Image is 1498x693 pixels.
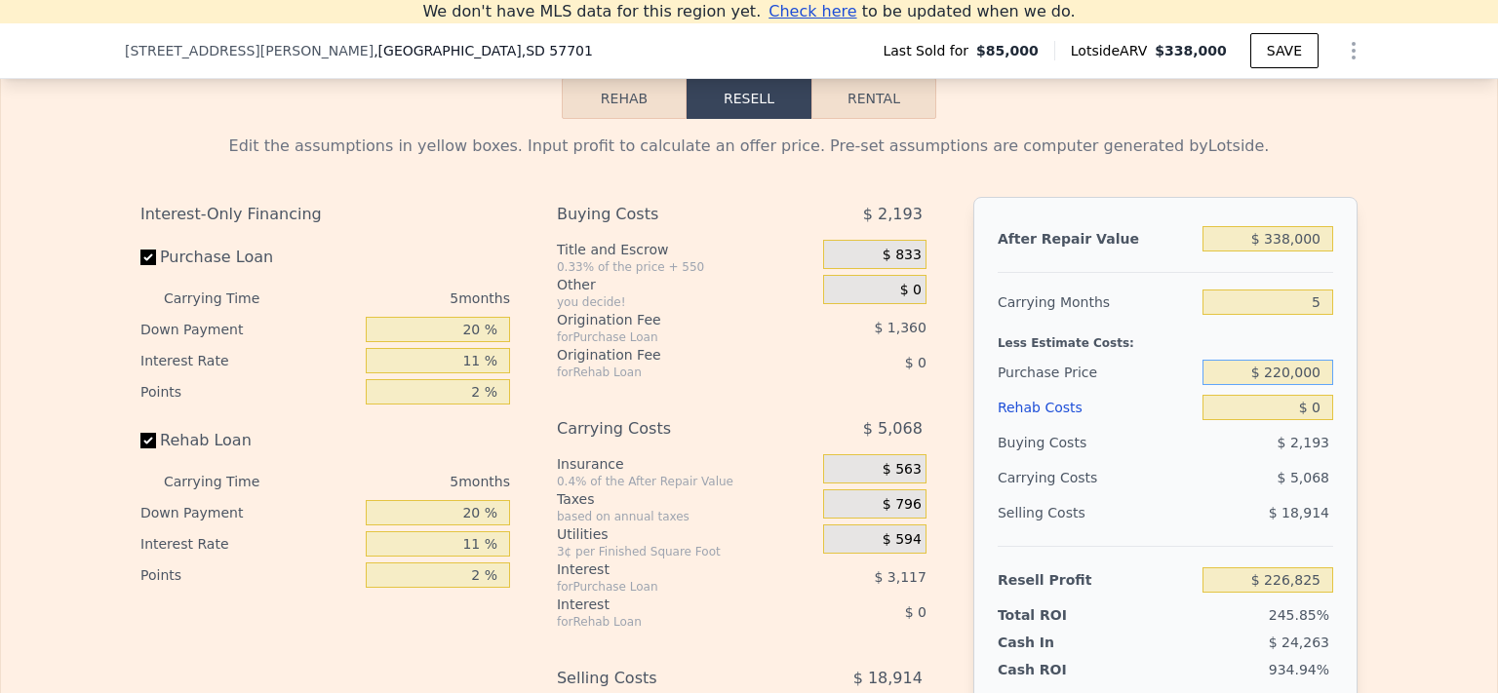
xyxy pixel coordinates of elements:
[164,466,291,497] div: Carrying Time
[883,531,922,549] span: $ 594
[883,41,976,60] span: Last Sold for
[557,310,774,329] div: Origination Fee
[1250,33,1319,68] button: SAVE
[164,283,291,314] div: Carrying Time
[557,454,815,474] div: Insurance
[900,282,922,299] span: $ 0
[557,614,774,630] div: for Rehab Loan
[883,496,922,514] span: $ 796
[562,78,687,119] button: Rehab
[557,579,774,595] div: for Purchase Loan
[557,595,774,614] div: Interest
[1278,470,1329,485] span: $ 5,068
[140,135,1358,158] div: Edit the assumptions in yellow boxes. Input profit to calculate an offer price. Pre-set assumptio...
[905,355,926,370] span: $ 0
[557,524,815,544] div: Utilities
[557,489,815,509] div: Taxes
[140,197,510,232] div: Interest-Only Financing
[998,460,1120,495] div: Carrying Costs
[998,562,1195,597] div: Resell Profit
[140,250,156,265] input: Purchase Loan
[557,197,774,232] div: Buying Costs
[811,78,936,119] button: Rental
[998,390,1195,425] div: Rehab Costs
[140,559,358,591] div: Points
[1278,435,1329,450] span: $ 2,193
[140,314,358,345] div: Down Payment
[125,41,374,60] span: [STREET_ADDRESS][PERSON_NAME]
[140,497,358,528] div: Down Payment
[140,240,358,275] label: Purchase Loan
[140,345,358,376] div: Interest Rate
[557,240,815,259] div: Title and Escrow
[883,247,922,264] span: $ 833
[557,365,774,380] div: for Rehab Loan
[557,411,774,446] div: Carrying Costs
[140,528,358,559] div: Interest Rate
[863,197,923,232] span: $ 2,193
[557,329,774,345] div: for Purchase Loan
[374,41,593,60] span: , [GEOGRAPHIC_DATA]
[298,283,510,314] div: 5 months
[557,345,774,365] div: Origination Fee
[998,320,1333,355] div: Less Estimate Costs:
[998,285,1195,320] div: Carrying Months
[863,411,923,446] span: $ 5,068
[557,259,815,275] div: 0.33% of the price + 550
[998,660,1138,679] div: Cash ROI
[1071,41,1155,60] span: Lotside ARV
[687,78,811,119] button: Resell
[998,605,1120,625] div: Total ROI
[140,423,358,458] label: Rehab Loan
[557,559,774,579] div: Interest
[557,509,815,524] div: based on annual taxes
[976,41,1039,60] span: $85,000
[1155,43,1227,58] span: $338,000
[998,355,1195,390] div: Purchase Price
[557,294,815,310] div: you decide!
[557,275,815,294] div: Other
[140,433,156,448] input: Rehab Loan
[874,320,926,335] span: $ 1,360
[1269,662,1329,677] span: 934.94%
[1334,31,1373,70] button: Show Options
[557,544,815,559] div: 3¢ per Finished Square Foot
[998,425,1195,460] div: Buying Costs
[557,474,815,489] div: 0.4% of the After Repair Value
[883,461,922,479] span: $ 563
[298,466,510,497] div: 5 months
[140,376,358,407] div: Points
[1269,505,1329,520] span: $ 18,914
[874,569,926,585] span: $ 3,117
[1269,635,1329,650] span: $ 24,263
[769,2,856,20] span: Check here
[905,604,926,620] span: $ 0
[998,221,1195,256] div: After Repair Value
[1269,607,1329,623] span: 245.85%
[522,43,593,58] span: , SD 57701
[998,633,1120,652] div: Cash In
[998,495,1195,530] div: Selling Costs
